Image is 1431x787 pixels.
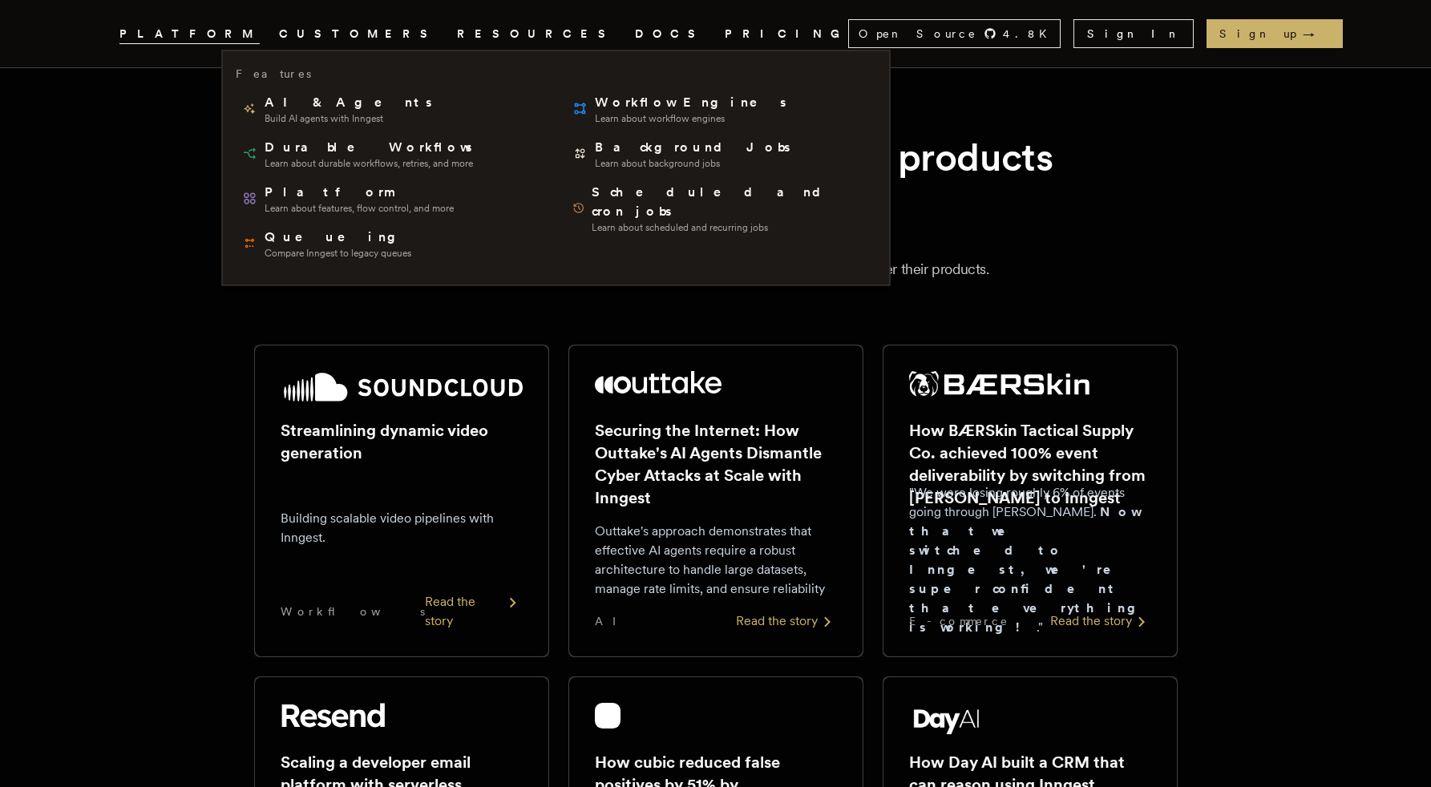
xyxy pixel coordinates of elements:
[568,345,863,657] a: Outtake logoSecuring the Internet: How Outtake's AI Agents Dismantle Cyber Attacks at Scale with ...
[909,483,1151,637] p: "We were losing roughly 6% of events going through [PERSON_NAME]. ."
[909,613,1009,629] span: E-commerce
[736,611,837,631] div: Read the story
[457,24,616,44] button: RESOURCES
[909,419,1151,509] h2: How BÆRSkin Tactical Supply Co. achieved 100% event deliverability by switching from [PERSON_NAME...
[1207,19,1343,48] a: Sign up
[265,183,454,202] span: Platform
[595,522,837,599] p: Outtake's approach demonstrates that effective AI agents require a robust architecture to handle ...
[595,138,793,157] span: Background Jobs
[265,138,475,157] span: Durable Workflows
[595,613,630,629] span: AI
[425,592,523,631] div: Read the story
[909,703,984,735] img: Day AI
[595,157,793,170] span: Learn about background jobs
[265,157,475,170] span: Learn about durable workflows, retries, and more
[566,176,877,240] a: Scheduled and cron jobsLearn about scheduled and recurring jobs
[909,371,1090,397] img: BÆRSkin Tactical Supply Co.
[595,112,789,125] span: Learn about workflow engines
[1073,19,1194,48] a: Sign In
[859,26,977,42] span: Open Source
[265,247,411,260] span: Compare Inngest to legacy queues
[1050,611,1151,631] div: Read the story
[595,419,837,509] h2: Securing the Internet: How Outtake's AI Agents Dismantle Cyber Attacks at Scale with Inngest
[281,509,523,547] p: Building scalable video pipelines with Inngest.
[592,221,870,234] span: Learn about scheduled and recurring jobs
[566,131,877,176] a: Background JobsLearn about background jobs
[281,603,425,620] span: Workflows
[236,64,311,83] h3: Features
[909,504,1148,635] strong: Now that we switched to Inngest, we're super confident that everything is working!
[236,87,547,131] a: AI & AgentsBuild AI agents with Inngest
[1003,26,1057,42] span: 4.8 K
[265,93,435,112] span: AI & Agents
[236,221,547,266] a: QueueingCompare Inngest to legacy queues
[265,202,454,215] span: Learn about features, flow control, and more
[883,345,1178,657] a: BÆRSkin Tactical Supply Co. logoHow BÆRSkin Tactical Supply Co. achieved 100% event deliverabilit...
[592,183,870,221] span: Scheduled and cron jobs
[595,703,621,728] img: cubic
[1303,26,1330,42] span: →
[119,24,260,44] button: PLATFORM
[566,87,877,131] a: Workflow EnginesLearn about workflow engines
[725,24,848,44] a: PRICING
[236,131,547,176] a: Durable WorkflowsLearn about durable workflows, retries, and more
[281,703,385,728] img: Resend
[595,93,789,112] span: Workflow Engines
[139,258,1293,280] p: From startups to public companies, our customers chose Inngest to power their products.
[635,24,705,44] a: DOCS
[265,228,411,247] span: Queueing
[236,176,547,221] a: PlatformLearn about features, flow control, and more
[254,345,549,657] a: SoundCloud logoStreamlining dynamic video generationBuilding scalable video pipelines with Innges...
[265,112,435,125] span: Build AI agents with Inngest
[281,419,523,464] h2: Streamlining dynamic video generation
[281,371,523,403] img: SoundCloud
[279,24,438,44] a: CUSTOMERS
[595,371,722,393] img: Outtake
